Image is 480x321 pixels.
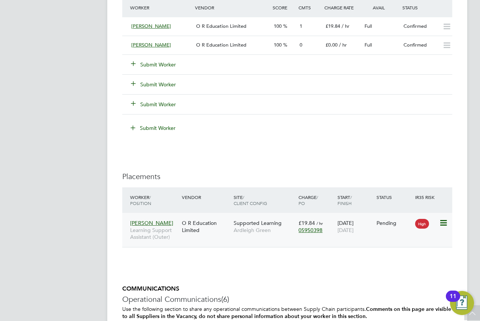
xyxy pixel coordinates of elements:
span: 100 [274,23,282,29]
a: [PERSON_NAME]Learning Support Assistant (Outer)O R Education LimitedSupported LearningArdleigh Gr... [128,216,452,222]
span: / PO [298,194,318,206]
span: Full [364,42,372,48]
span: High [415,219,429,229]
span: 100 [274,42,282,48]
button: Submit Worker [125,122,181,134]
div: Vendor [180,190,232,204]
div: IR35 Risk [413,190,439,204]
span: [PERSON_NAME] [130,220,173,226]
span: Learning Support Assistant (Outer) [130,227,178,240]
div: Worker [128,190,180,210]
div: Start [336,190,375,210]
span: £19.84 [298,220,315,226]
div: Pending [376,220,412,226]
div: Score [271,1,297,14]
span: [PERSON_NAME] [131,42,171,48]
span: [DATE] [337,227,354,234]
span: £19.84 [325,23,340,29]
h5: COMMUNICATIONS [122,285,452,293]
span: / Finish [337,194,352,206]
h3: Operational Communications [122,294,452,304]
span: / hr [316,220,323,226]
span: 05950398 [298,227,322,234]
div: Cmts [297,1,322,14]
div: Avail [361,1,400,14]
span: / Position [130,194,151,206]
div: Charge Rate [322,1,361,14]
div: Status [400,1,452,14]
span: [PERSON_NAME] [131,23,171,29]
span: / hr [342,23,349,29]
div: O R Education Limited [180,216,232,237]
button: Submit Worker [131,101,176,108]
span: Ardleigh Green [234,227,295,234]
span: Full [364,23,372,29]
div: Confirmed [400,39,439,51]
div: [DATE] [336,216,375,237]
p: Use the following section to share any operational communications between Supply Chain participants. [122,306,452,320]
span: 1 [300,23,302,29]
div: Charge [297,190,336,210]
div: Confirmed [400,20,439,33]
span: / Client Config [234,194,267,206]
span: 0 [300,42,302,48]
span: O R Education Limited [196,42,246,48]
div: Site [232,190,297,210]
div: Worker [128,1,193,14]
span: / hr [339,42,347,48]
button: Submit Worker [131,81,176,88]
div: 11 [450,296,456,306]
span: Supported Learning [234,220,282,226]
div: Status [375,190,414,204]
div: Vendor [193,1,271,14]
button: Open Resource Center, 11 new notifications [450,291,474,315]
span: £0.00 [325,42,337,48]
span: (6) [221,294,229,304]
span: O R Education Limited [196,23,246,29]
h3: Placements [122,172,452,181]
button: Submit Worker [131,61,176,68]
